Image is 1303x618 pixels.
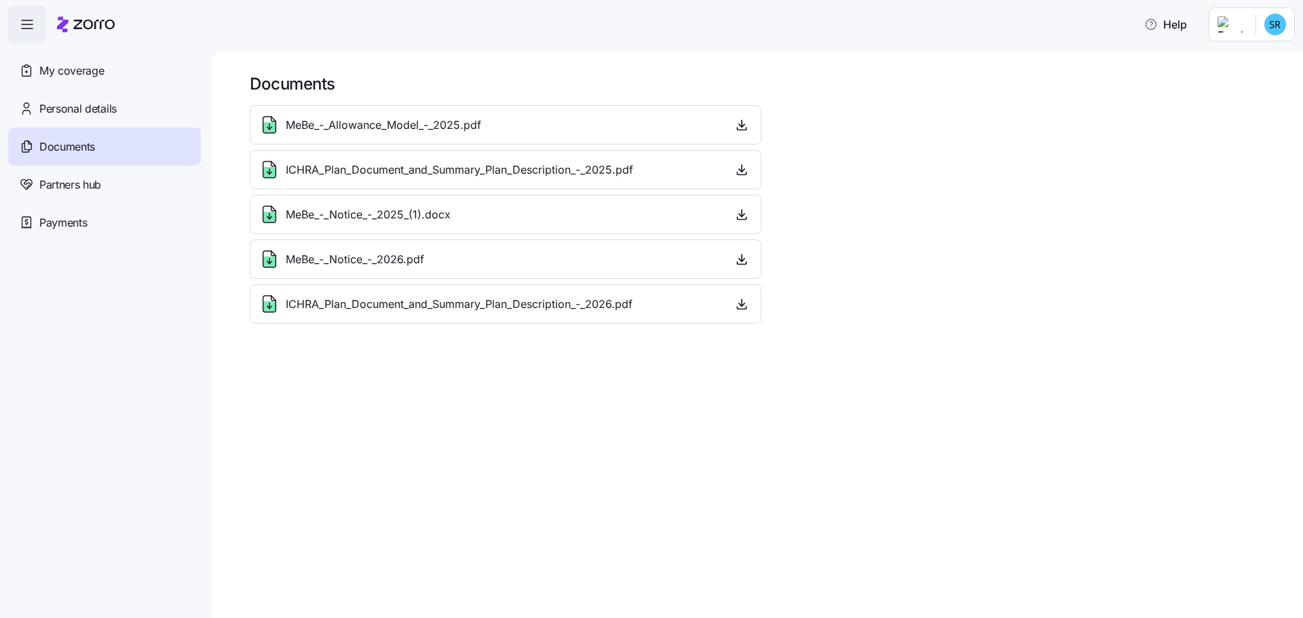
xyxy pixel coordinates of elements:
a: Documents [8,128,201,166]
h1: Documents [250,73,1284,94]
span: ICHRA_Plan_Document_and_Summary_Plan_Description_-_2026.pdf [286,296,632,313]
span: ICHRA_Plan_Document_and_Summary_Plan_Description_-_2025.pdf [286,161,633,178]
span: MeBe_-_Notice_-_2025_(1).docx [286,206,451,223]
span: MeBe_-_Allowance_Model_-_2025.pdf [286,117,481,134]
span: My coverage [39,62,104,79]
img: 81f51040b290fe31a18263ed2445fa12 [1264,14,1286,35]
a: Payments [8,204,201,242]
img: Employer logo [1217,16,1245,33]
a: My coverage [8,52,201,90]
span: Partners hub [39,176,101,193]
span: Personal details [39,100,117,117]
button: Help [1133,11,1198,38]
span: Help [1144,16,1187,33]
span: Documents [39,138,95,155]
span: MeBe_-_Notice_-_2026.pdf [286,251,424,268]
span: Payments [39,214,87,231]
a: Personal details [8,90,201,128]
a: Partners hub [8,166,201,204]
